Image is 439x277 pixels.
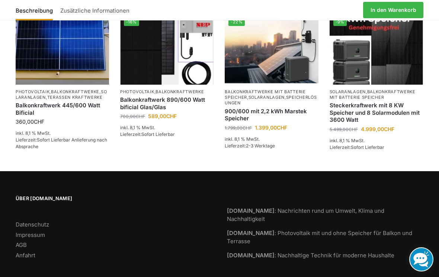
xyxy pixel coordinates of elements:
span: Lieferzeit: [225,143,275,149]
a: Datenschutz [16,221,49,228]
a: -16%Bificiales Hochleistungsmodul [120,14,214,84]
bdi: 700,00 [120,114,145,119]
p: , [120,89,214,95]
span: CHF [349,127,358,132]
span: Lieferzeit: [330,144,384,150]
span: Über [DOMAIN_NAME] [16,195,212,202]
span: Sofort Lieferbar [351,144,384,150]
span: CHF [243,125,252,131]
img: Bificiales Hochleistungsmodul [120,14,214,84]
strong: [DOMAIN_NAME] [227,229,275,237]
span: CHF [166,113,177,119]
a: [DOMAIN_NAME]: Photovoltaik mit und ohne Speicher für Balkon und Terrasse [227,229,412,245]
a: Speicherlösungen [225,95,317,105]
a: 900/600 mit 2,2 kWh Marstek Speicher [225,108,318,122]
a: Balkonkraftwerke mit Batterie Speicher [330,89,416,100]
img: Balkonkraftwerk mit Marstek Speicher [225,14,318,84]
bdi: 1.799,00 [225,125,252,131]
span: Lieferzeit: [120,131,175,137]
a: Balkonkraftwerke mit Batterie Speicher [225,89,305,100]
p: , , , [16,89,109,101]
a: Photovoltaik [120,89,154,94]
a: Solaranlagen [249,95,285,100]
a: Balkonkraftwerk 890/600 Watt bificial Glas/Glas [120,96,214,111]
span: Sofort Lieferbar Anlieferung nach Absprache [16,137,107,149]
a: [DOMAIN_NAME]: Nachrichten rund um Umwelt, Klima und Nachhaltigkeit [227,207,384,223]
a: Solaranlagen [16,89,107,100]
a: [DOMAIN_NAME]: Nachhaltige Technik für moderne Haushalte [227,252,394,259]
p: , [330,89,423,101]
span: Sofort Lieferbar [141,131,175,137]
a: Solaranlagen [330,89,366,94]
strong: [DOMAIN_NAME] [227,252,275,259]
span: CHF [384,126,394,132]
p: inkl. 8,1 % MwSt. [16,130,109,137]
bdi: 360,00 [16,118,44,125]
strong: [DOMAIN_NAME] [227,207,275,214]
a: -9%Steckerkraftwerk mit 8 KW Speicher und 8 Solarmodulen mit 3600 Watt [330,14,423,84]
p: inkl. 8,1 % MwSt. [120,124,214,131]
a: Impressum [16,231,45,238]
bdi: 1.399,00 [255,124,287,131]
a: Anfahrt [16,252,35,259]
a: -22%Balkonkraftwerk mit Marstek Speicher [225,14,318,84]
p: inkl. 8,1 % MwSt. [225,136,318,143]
span: CHF [34,118,44,125]
bdi: 5.499,00 [330,127,358,132]
img: Steckerkraftwerk mit 8 KW Speicher und 8 Solarmodulen mit 3600 Watt [330,14,423,84]
p: , , [225,89,318,106]
bdi: 589,00 [148,113,177,119]
a: Balkonkraftwerk 445/600 Watt Bificial [16,102,109,116]
a: Balkonkraftwerke [156,89,204,94]
bdi: 4.999,00 [361,126,394,132]
span: 2-3 Werktage [246,143,275,149]
span: CHF [277,124,287,131]
a: Photovoltaik [16,89,49,94]
a: AGB [16,241,27,248]
p: inkl. 8,1 % MwSt. [330,137,423,144]
a: Balkonkraftwerke [51,89,99,94]
a: Terassen Kraftwerke [47,95,103,100]
span: Lieferzeit: [16,137,107,149]
img: Solaranlage für den kleinen Balkon [16,14,109,84]
a: Steckerkraftwerk mit 8 KW Speicher und 8 Solarmodulen mit 3600 Watt [330,102,423,124]
span: CHF [136,114,145,119]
